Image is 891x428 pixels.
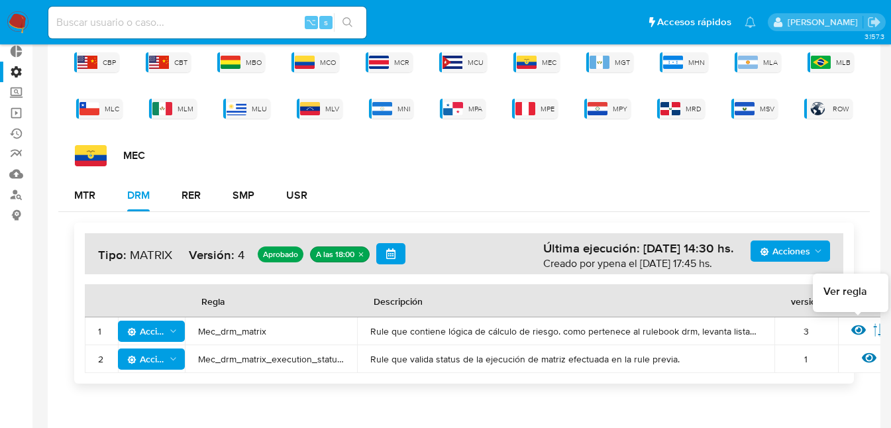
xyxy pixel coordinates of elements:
[324,16,328,28] span: s
[334,13,361,32] button: search-icon
[788,16,863,28] p: julian.dari@mercadolibre.com
[823,284,867,299] span: Ver regla
[745,17,756,28] a: Notificaciones
[867,15,881,29] a: Salir
[306,16,316,28] span: ⌥
[48,14,366,31] input: Buscar usuario o caso...
[657,15,731,29] span: Accesos rápidos
[865,31,884,42] span: 3.157.3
